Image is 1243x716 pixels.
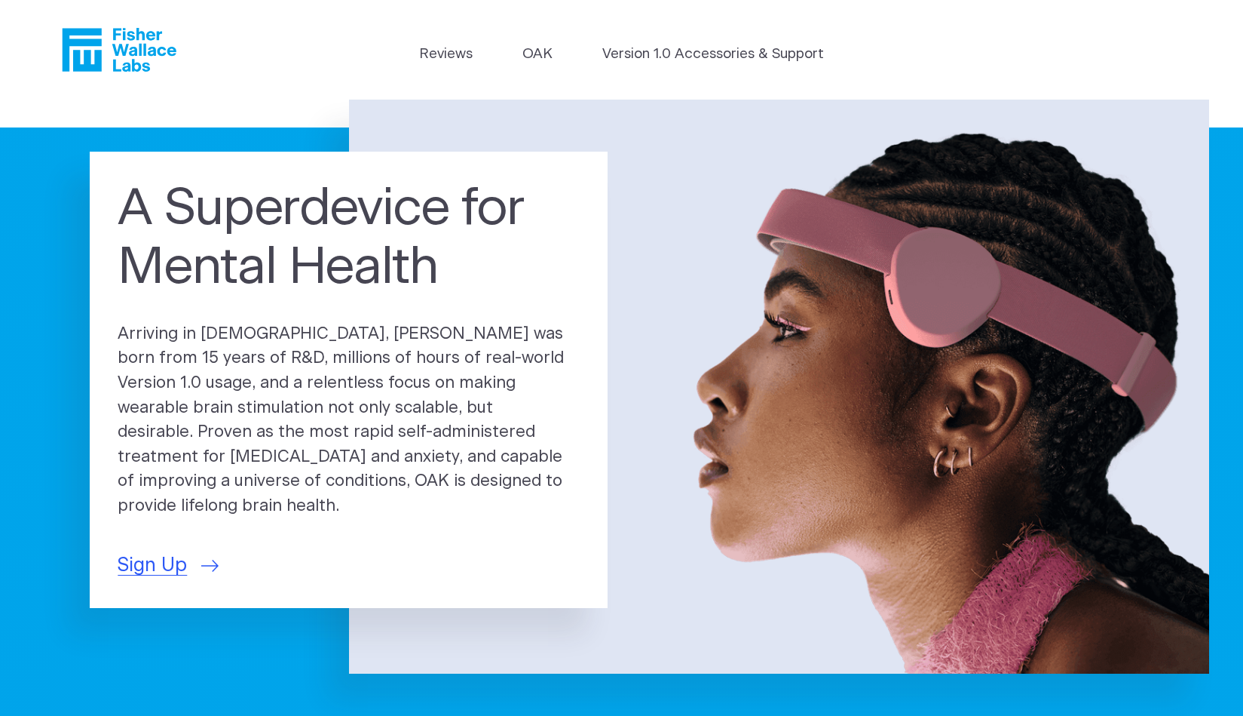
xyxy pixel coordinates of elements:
[522,44,553,65] a: OAK
[118,322,580,519] p: Arriving in [DEMOGRAPHIC_DATA], [PERSON_NAME] was born from 15 years of R&D, millions of hours of...
[419,44,473,65] a: Reviews
[602,44,824,65] a: Version 1.0 Accessories & Support
[118,552,187,580] span: Sign Up
[118,180,580,297] h1: A Superdevice for Mental Health
[62,28,176,72] a: Fisher Wallace
[118,552,219,580] a: Sign Up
